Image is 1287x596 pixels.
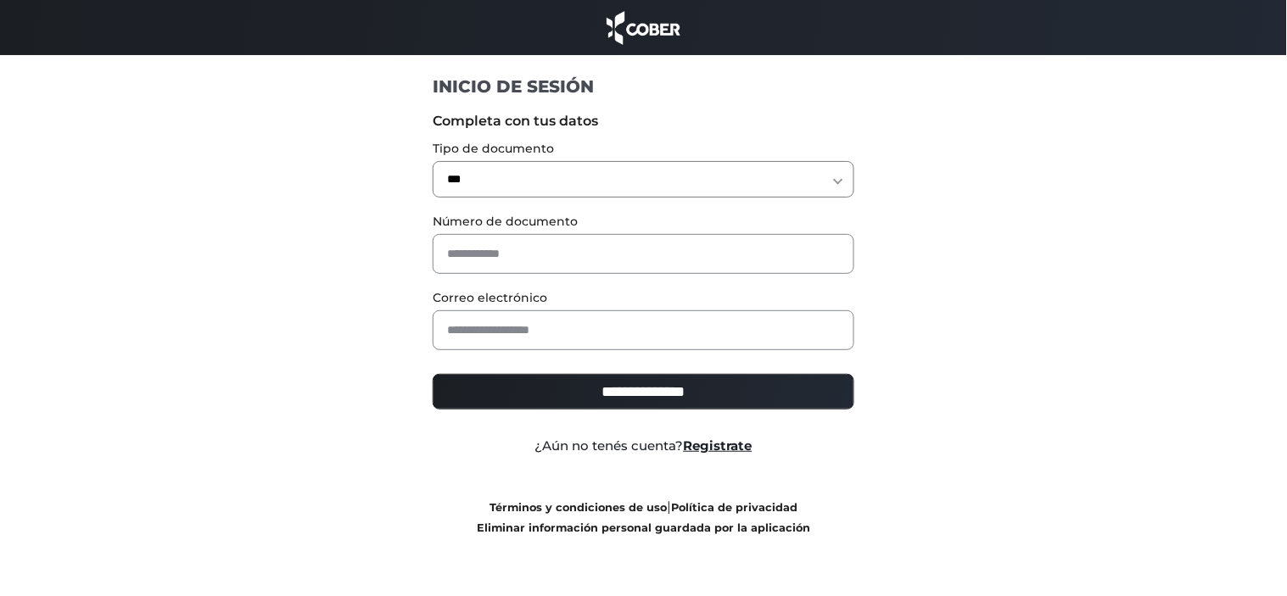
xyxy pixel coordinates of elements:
a: Registrate [684,437,753,454]
a: Eliminar información personal guardada por la aplicación [477,521,810,534]
label: Completa con tus datos [433,111,854,131]
label: Correo electrónico [433,289,854,307]
div: | [420,497,867,538]
a: Términos y condiciones de uso [490,501,667,514]
label: Tipo de documento [433,140,854,158]
img: cober_marca.png [602,8,685,47]
a: Política de privacidad [671,501,797,514]
h1: INICIO DE SESIÓN [433,75,854,97]
div: ¿Aún no tenés cuenta? [420,437,867,456]
label: Número de documento [433,213,854,231]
